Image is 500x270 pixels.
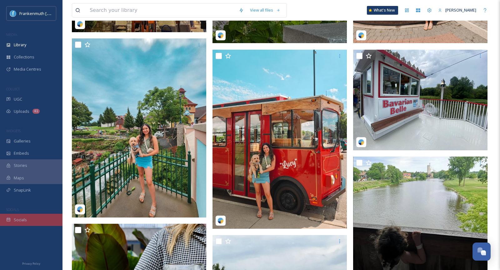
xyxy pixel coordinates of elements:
input: Search your library [87,3,236,17]
img: snapsea-logo.png [358,32,364,38]
span: MEDIA [6,32,17,37]
span: Privacy Policy [22,262,40,266]
span: [PERSON_NAME] [445,7,476,13]
a: View all files [247,4,283,16]
img: Social%20Media%20PFP%202025.jpg [10,10,16,17]
img: therelucygoes-17948914907889415.jpeg [72,38,206,217]
img: snapsea-logo.png [358,139,364,145]
span: Stories [14,162,27,168]
a: Privacy Policy [22,259,40,267]
span: Galleries [14,138,31,144]
span: Maps [14,175,24,181]
span: WIDGETS [6,128,21,133]
div: 41 [32,109,40,114]
span: UGC [14,96,22,102]
span: COLLECT [6,87,20,91]
span: Embeds [14,150,29,156]
img: snapsea-logo.png [217,217,224,224]
img: snapsea-logo.png [77,206,83,212]
img: snapsea-logo.png [77,21,83,27]
span: Collections [14,54,34,60]
span: Socials [14,217,27,223]
span: Frankenmuth [US_STATE] [19,10,67,16]
span: SOCIALS [6,207,19,212]
span: Library [14,42,26,48]
a: [PERSON_NAME] [435,4,479,16]
span: SnapLink [14,187,31,193]
button: Open Chat [472,242,491,261]
img: michiganfamilytravel-18018850439572738.jpeg [353,50,487,151]
a: What's New [367,6,398,15]
span: Uploads [14,108,29,114]
img: therelucygoes-17906080044230542.jpeg [212,50,347,229]
span: Media Centres [14,66,41,72]
img: snapsea-logo.png [217,32,224,38]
